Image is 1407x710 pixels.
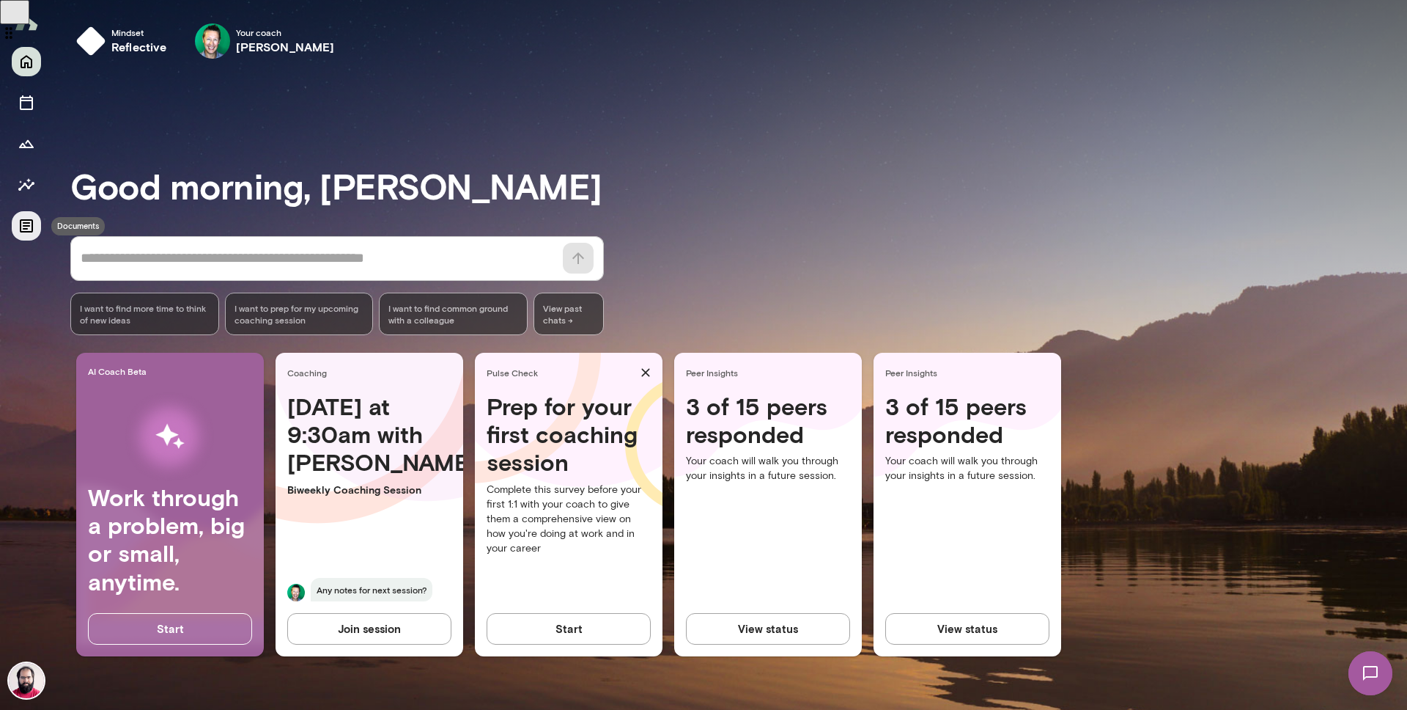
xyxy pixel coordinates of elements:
img: Brian [287,584,305,601]
button: View status [686,613,850,644]
h4: Work through a problem, big or small, anytime. [88,483,252,596]
span: View past chats -> [533,293,604,335]
span: Peer Insights [885,367,1055,378]
button: Join session [287,613,451,644]
button: Documents [12,211,41,241]
img: Adam Ranfelt [9,663,44,698]
div: I want to prep for my upcoming coaching session [225,293,374,335]
button: Sessions [12,88,41,117]
p: Biweekly Coaching Session [287,483,451,497]
p: Your coach will walk you through your insights in a future session. [885,454,1049,483]
div: I want to find common ground with a colleague [379,293,528,335]
h3: Good morning, [PERSON_NAME] [70,165,1407,206]
span: Any notes for next session? [311,578,432,601]
p: Your coach will walk you through your insights in a future session. [686,454,850,483]
h4: 3 of 15 peers responded [686,392,850,449]
h6: reflective [111,38,167,56]
h4: Prep for your first coaching session [487,392,651,477]
button: Insights [12,170,41,200]
h4: 3 of 15 peers responded [885,392,1049,449]
span: I want to find more time to think of new ideas [80,302,210,326]
span: Peer Insights [686,367,856,378]
span: AI Coach Beta [88,365,258,377]
button: Start [88,613,252,644]
span: Coaching [287,367,457,378]
h4: [DATE] at 9:30am with [PERSON_NAME] [287,392,451,477]
span: I want to find common ground with a colleague [388,302,518,326]
p: Complete this survey before your first 1:1 with your coach to give them a comprehensive view on h... [487,483,651,556]
button: Home [12,47,41,76]
span: Pulse Check [487,367,635,378]
button: Start [487,613,651,644]
button: Growth Plan [12,129,41,158]
button: View status [885,613,1049,644]
div: I want to find more time to think of new ideas [70,293,219,335]
span: I want to prep for my upcoming coaching session [234,302,364,326]
img: AI Workflows [105,390,235,483]
div: Documents [51,217,105,235]
h6: [PERSON_NAME] [236,38,335,56]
